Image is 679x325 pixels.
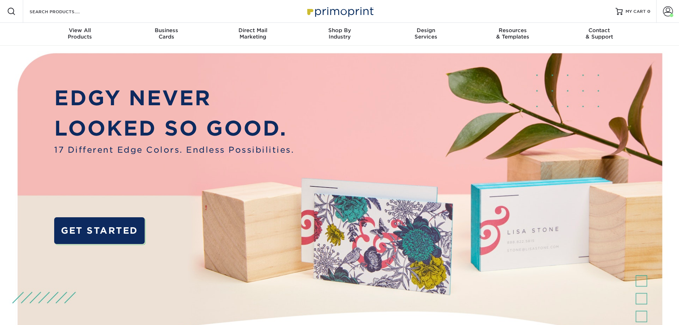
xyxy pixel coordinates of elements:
span: Resources [469,27,556,34]
span: View All [37,27,123,34]
input: SEARCH PRODUCTS..... [29,7,98,16]
a: GET STARTED [54,217,144,244]
a: Contact& Support [556,23,643,46]
span: Shop By [296,27,383,34]
div: & Templates [469,27,556,40]
a: Shop ByIndustry [296,23,383,46]
a: Resources& Templates [469,23,556,46]
p: EDGY NEVER [54,83,294,113]
div: Industry [296,27,383,40]
p: LOOKED SO GOOD. [54,113,294,144]
a: BusinessCards [123,23,210,46]
div: Services [383,27,469,40]
a: Direct MailMarketing [210,23,296,46]
span: 0 [647,9,650,14]
span: Business [123,27,210,34]
div: Cards [123,27,210,40]
span: Direct Mail [210,27,296,34]
div: & Support [556,27,643,40]
div: Marketing [210,27,296,40]
div: Products [37,27,123,40]
span: 17 Different Edge Colors. Endless Possibilities. [54,144,294,156]
a: View AllProducts [37,23,123,46]
a: DesignServices [383,23,469,46]
span: Design [383,27,469,34]
span: Contact [556,27,643,34]
img: Primoprint [304,4,375,19]
span: MY CART [626,9,646,15]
